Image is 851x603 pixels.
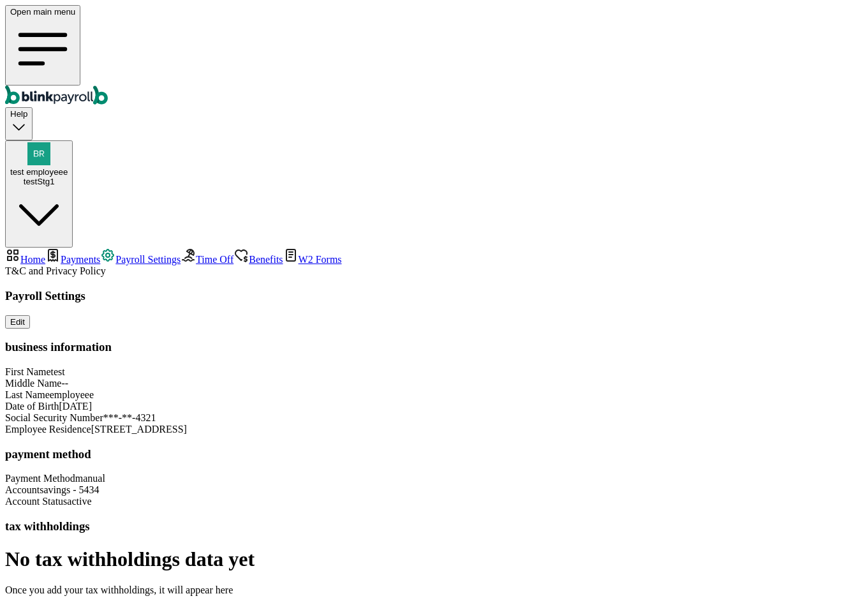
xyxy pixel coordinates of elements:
[5,289,846,303] h3: Payroll Settings
[5,254,45,265] a: Home
[5,5,80,86] button: Open main menu
[5,484,40,495] span: Account
[67,496,91,507] span: active
[5,265,106,276] span: and
[249,254,283,265] span: Benefits
[5,248,846,277] nav: Team Member Portal Sidebar
[10,317,25,327] div: Edit
[20,254,45,265] span: Home
[61,378,68,389] span: --
[5,584,846,596] p: Once you add your tax withholdings, it will appear here
[196,254,233,265] span: Time Off
[5,547,846,571] h1: No tax withholdings data yet
[5,519,846,533] h3: tax withholdings
[91,424,187,435] span: [STREET_ADDRESS]
[45,254,100,265] a: Payments
[5,366,51,377] span: First Name
[5,447,846,461] h3: payment method
[5,496,67,507] span: Account Status
[5,473,75,484] span: Payment Method
[115,254,181,265] span: Payroll Settings
[10,109,27,119] span: Help
[181,254,233,265] a: Time Off
[5,378,61,389] span: Middle Name
[10,177,68,186] div: testStg1
[51,366,65,377] span: test
[5,140,73,248] button: test employeeetestStg1
[5,107,33,140] button: Help
[40,484,99,495] span: savings - 5434
[5,315,30,329] button: Edit
[5,389,50,400] span: Last Name
[10,167,68,177] span: test employeee
[283,254,342,265] a: W2 Forms
[5,265,26,276] span: T&C
[5,424,91,435] span: Employee Residence
[5,412,103,423] span: Social Security Number
[5,401,59,412] span: Date of Birth
[233,254,283,265] a: Benefits
[61,254,100,265] span: Payments
[5,5,846,107] nav: Global
[10,7,75,17] span: Open main menu
[59,401,92,412] span: [DATE]
[100,254,181,265] a: Payroll Settings
[299,254,342,265] span: W2 Forms
[75,473,105,484] span: manual
[50,389,94,400] span: employeee
[639,465,851,603] iframe: Chat Widget
[46,265,106,276] span: Privacy Policy
[5,340,846,354] h3: business information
